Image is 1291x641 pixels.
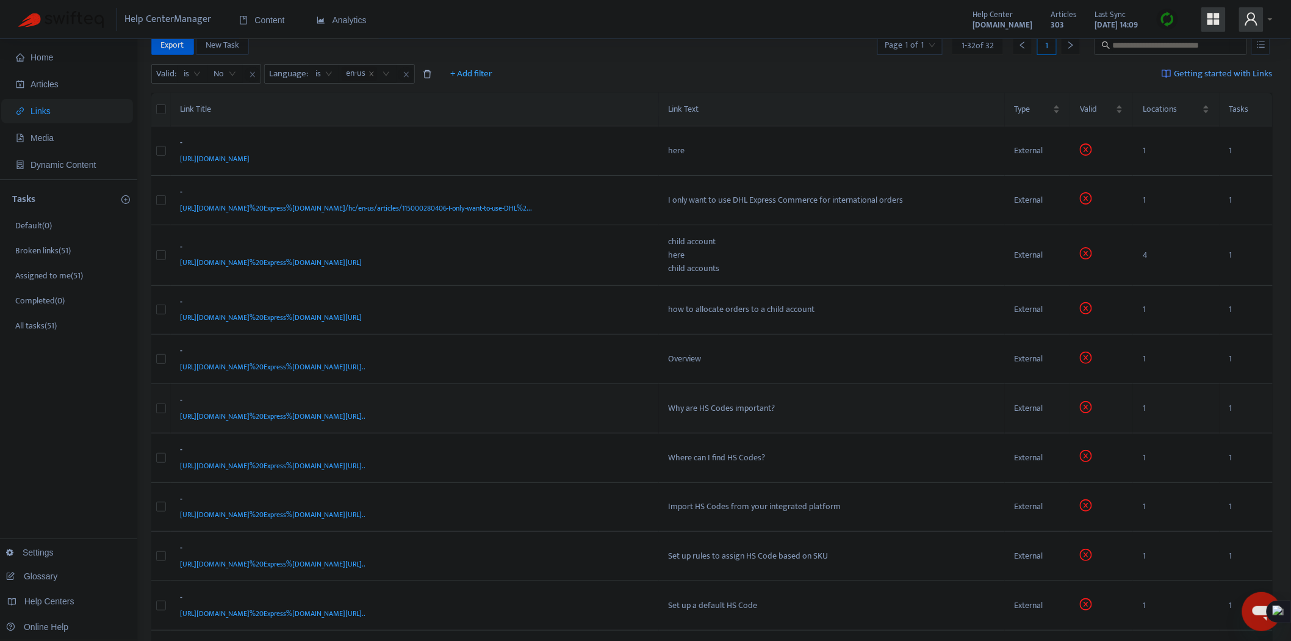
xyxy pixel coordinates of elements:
div: External [1015,194,1060,207]
td: 1 [1220,433,1273,483]
span: close [245,67,261,82]
div: Import HS Codes from your integrated platform [669,500,995,513]
span: account-book [16,80,24,89]
td: 1 [1220,384,1273,433]
a: [DOMAIN_NAME] [973,18,1033,32]
span: [URL][DOMAIN_NAME]%20Express%[DOMAIN_NAME][URL].. [181,410,366,422]
span: container [16,161,24,169]
span: [URL][DOMAIN_NAME]%20Express%[DOMAIN_NAME][URL] [181,311,362,324]
span: [URL][DOMAIN_NAME]%20Express%[DOMAIN_NAME]/hc/en-us/articles/115000280406-I-only-want-to-use-DHL%... [181,202,533,214]
a: Settings [6,548,54,557]
td: 1 [1220,126,1273,176]
div: External [1015,144,1060,158]
div: Overview [669,352,995,366]
span: Type [1015,103,1051,116]
div: here [669,144,995,158]
span: Media [31,133,54,143]
span: search [1102,41,1110,49]
span: Locations [1143,103,1199,116]
span: close-circle [1080,352,1092,364]
a: Glossary [6,571,57,581]
p: Tasks [12,192,35,207]
td: 1 [1220,581,1273,631]
div: - [181,394,645,410]
div: External [1015,500,1060,513]
td: 1 [1133,581,1219,631]
div: here [669,248,995,262]
span: close [369,71,375,77]
div: - [181,241,645,256]
td: 1 [1220,225,1273,286]
div: - [181,493,645,509]
img: sync.dc5367851b00ba804db3.png [1160,12,1175,27]
span: close-circle [1080,401,1092,413]
td: 1 [1133,433,1219,483]
a: Getting started with Links [1162,64,1273,84]
button: unordered-list [1251,35,1270,55]
div: - [181,295,645,311]
span: left [1018,41,1027,49]
span: unordered-list [1257,40,1265,49]
div: - [181,591,645,607]
span: Content [239,15,285,25]
span: area-chart [317,16,325,24]
div: Set up rules to assign HS Code based on SKU [669,549,995,563]
div: 1 [1037,35,1057,55]
span: Links [31,106,51,116]
div: - [181,344,645,360]
span: is [316,65,333,83]
div: External [1015,402,1060,415]
div: External [1015,599,1060,612]
div: - [181,136,645,152]
td: 1 [1133,483,1219,532]
span: Valid : [152,65,179,83]
span: user [1244,12,1259,26]
p: All tasks ( 51 ) [15,319,57,332]
span: [URL][DOMAIN_NAME]%20Express%[DOMAIN_NAME][URL].. [181,361,366,373]
td: 1 [1220,532,1273,581]
span: delete [423,70,432,79]
span: close-circle [1080,192,1092,205]
span: Home [31,53,53,62]
span: close-circle [1080,499,1092,512]
span: close-circle [1080,247,1092,259]
img: image-link [1162,69,1171,79]
div: - [181,541,645,557]
div: how to allocate orders to a child account [669,303,995,316]
div: child accounts [669,262,995,275]
span: Last Sync [1095,8,1126,21]
span: Getting started with Links [1174,67,1273,81]
span: close-circle [1080,143,1092,156]
span: [URL][DOMAIN_NAME]%20Express%[DOMAIN_NAME][URL].. [181,558,366,570]
span: [URL][DOMAIN_NAME]%20Express%[DOMAIN_NAME][URL].. [181,607,366,620]
div: child account [669,235,995,248]
th: Tasks [1220,93,1273,126]
div: Where can I find HS Codes? [669,451,995,465]
p: Completed ( 0 ) [15,294,65,307]
span: 1 - 32 of 32 [962,39,994,52]
span: plus-circle [121,195,130,204]
td: 1 [1133,335,1219,384]
span: Analytics [317,15,367,25]
div: External [1015,549,1060,563]
td: 1 [1220,286,1273,335]
span: close-circle [1080,598,1092,610]
td: 1 [1133,532,1219,581]
span: [URL][DOMAIN_NAME] [181,153,250,165]
span: [URL][DOMAIN_NAME]%20Express%[DOMAIN_NAME][URL] [181,256,362,269]
strong: 303 [1051,18,1065,32]
span: Help Centers [24,596,74,606]
p: Assigned to me ( 51 ) [15,269,83,282]
th: Link Text [659,93,1005,126]
p: Broken links ( 51 ) [15,244,71,257]
div: External [1015,352,1060,366]
th: Locations [1133,93,1219,126]
div: - [181,186,645,201]
th: Type [1005,93,1070,126]
td: 1 [1220,335,1273,384]
span: home [16,53,24,62]
iframe: Button to launch messaging window [1242,592,1281,631]
span: [URL][DOMAIN_NAME]%20Express%[DOMAIN_NAME][URL].. [181,509,366,521]
span: Language : [265,65,311,83]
